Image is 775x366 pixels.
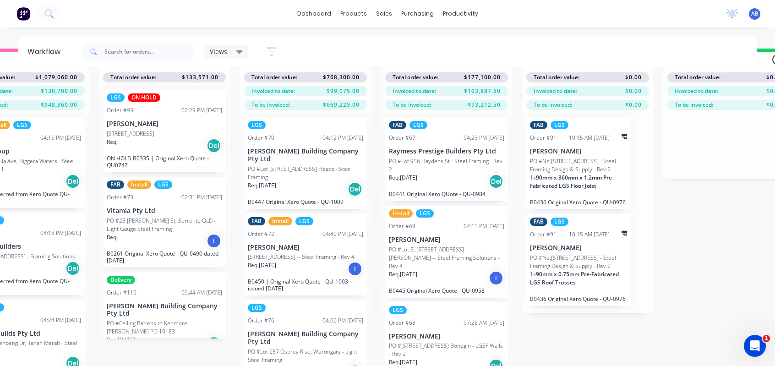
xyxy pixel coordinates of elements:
div: 09:44 AM [DATE] [181,289,222,297]
div: products [336,7,371,21]
div: Delivery [107,276,135,284]
span: $99,075.00 [327,87,360,95]
span: Invoiced to date: [675,87,718,95]
div: 04:06 PM [DATE] [322,317,363,325]
p: PO #[STREET_ADDRESS] Bonogin - LGSF Walls - Rev 2 [389,342,504,358]
div: Del [489,174,503,189]
div: LGS [389,306,407,314]
p: Req. [DATE] [389,174,417,182]
p: Req. [107,233,118,241]
span: $948,360.00 [41,101,77,109]
p: [PERSON_NAME] Building Company Pty Ltd [107,302,222,318]
div: Order #91 [530,134,557,142]
div: LGS [409,121,427,129]
div: LGS [248,121,266,129]
span: 1 x [530,270,536,278]
div: FAB [389,121,406,129]
div: FAB [530,121,547,129]
span: Invoiced to date: [393,87,436,95]
div: Del [65,174,80,189]
p: PO #Lot [STREET_ADDRESS] Heads - Steel Framing [248,165,363,181]
div: LGS [551,121,568,129]
p: [PERSON_NAME] [530,244,627,252]
div: 10:15 AM [DATE] [569,134,610,142]
p: [PERSON_NAME] [107,120,222,128]
div: 04:40 PM [DATE] [322,230,363,238]
span: 1 [763,335,770,342]
div: LGSON HOLDOrder #9302:29 PM [DATE][PERSON_NAME][STREET_ADDRESS]Req.DelON HOLD B0335 | Original Xe... [103,90,226,172]
p: Req. [DATE] [107,336,135,344]
div: Order #91 [530,230,557,239]
span: To be invoiced: [675,101,713,109]
p: [PERSON_NAME] [389,333,504,340]
iframe: Intercom live chat [744,335,766,357]
div: Order #73 [107,193,133,202]
p: PO #No.[STREET_ADDRESS] - Steel Framing Design & Supply - Rev 2 [530,254,627,270]
p: Req. [107,138,118,146]
div: Del [207,138,221,153]
p: B0450 | Original Xero Quote - QU-1003 issued [DATE] [248,278,363,292]
p: [PERSON_NAME] Building Company Pty Ltd [248,147,363,163]
div: Install [389,209,413,218]
span: Invoiced to date: [534,87,577,95]
div: I [348,262,362,276]
p: B0441 Original Xero QUote - QU-0984 [389,191,504,197]
div: DeliveryOrder #11009:44 AM [DATE][PERSON_NAME] Building Company Pty LtdPO #Ceiling Battens to Ken... [103,272,226,355]
div: LGS [248,304,266,312]
div: I [207,234,221,248]
span: $130,700.00 [41,87,77,95]
p: B0261 Original Xero Quote - QU-0490 dated [DATE] [107,250,222,264]
div: 04:12 PM [DATE] [322,134,363,142]
div: 04:23 PM [DATE] [464,134,504,142]
span: $177,100.00 [464,73,501,82]
div: Order #93 [107,106,133,115]
div: FABLGSOrder #6704:23 PM [DATE]Raymess Prestige Builders Pty LtdPO #Lot 956 Haydens St - Steel Fra... [385,117,508,201]
p: Req. [DATE] [248,181,276,190]
div: LGS [551,218,568,226]
div: Del [348,182,362,197]
p: Raymess Prestige Builders Pty Ltd [389,147,504,155]
div: LGSOrder #7004:12 PM [DATE][PERSON_NAME] Building Company Pty LtdPO #Lot [STREET_ADDRESS] Heads -... [244,117,367,209]
p: B0436 Original Xero Quote - QU-0976 [530,295,627,302]
span: $73,212.50 [468,101,501,109]
div: Order #67 [389,134,415,142]
p: [PERSON_NAME] [530,147,627,155]
div: ON HOLD [128,93,160,102]
p: [PERSON_NAME] [248,244,363,251]
div: productivity [438,7,483,21]
span: $103,887.50 [464,87,501,95]
div: Order #69 [389,222,415,230]
span: 90mm x 360mm x 1.2mm Pre-Fabricated LGS Floor Joist [530,174,614,190]
span: To be invoiced: [534,101,572,109]
div: 07:26 AM [DATE] [464,319,504,327]
span: Invoiced to date: [251,87,295,95]
div: I [489,271,503,285]
div: FABInstallLGSOrder #7302:31 PM [DATE]Vitamia Pty LtdPO #23 [PERSON_NAME] St, Serrento QLD - Light... [103,177,226,268]
div: sales [371,7,397,21]
input: Search for orders... [104,43,195,61]
div: Workflow [27,46,65,57]
div: LGS [107,93,125,102]
span: 1 x [530,174,536,181]
img: Factory [16,7,30,21]
p: [PERSON_NAME] [389,236,504,244]
p: Req. [DATE] [248,261,276,269]
div: LGS [416,209,434,218]
span: Total order value: [251,73,297,82]
div: 02:31 PM [DATE] [181,193,222,202]
p: PO #23 [PERSON_NAME] St, Serrento QLD - Light Gauge Steel Framing [107,217,222,233]
span: To be invoiced: [251,101,290,109]
span: $669,225.00 [323,101,360,109]
span: Total order value: [393,73,438,82]
span: $1,079,060.00 [35,73,77,82]
div: 02:29 PM [DATE] [181,106,222,115]
p: PO #Lot 956 Haydens St - Steel Framing - Rev 2 [389,157,504,174]
div: FAB [248,217,265,225]
div: FABInstallLGSOrder #7204:40 PM [DATE][PERSON_NAME][STREET_ADDRESS] -- Steel Framing - Rev 4Req.[D... [244,213,367,296]
div: LGS [154,180,172,189]
span: $0.00 [625,73,642,82]
div: Install [127,180,151,189]
div: 04:18 PM [DATE] [40,229,81,237]
span: Total order value: [675,73,720,82]
div: 04:11 PM [DATE] [464,222,504,230]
